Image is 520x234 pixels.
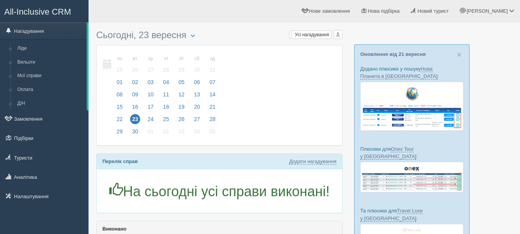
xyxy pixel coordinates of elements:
a: 26 [174,115,189,127]
span: Нова підбірка [368,8,400,14]
small: ср [145,56,155,62]
a: 10 [143,90,158,103]
span: 29 [115,126,125,136]
span: 30 [130,126,140,136]
p: Додано плюсики у пошуку : [360,65,463,80]
a: 05 [205,127,218,140]
span: 11 [161,89,171,99]
a: 11 [159,90,174,103]
a: пн 25 [112,51,127,78]
a: Ліди [14,42,87,56]
span: [PERSON_NAME] [466,8,508,14]
a: Вильоти [14,56,87,69]
a: Мої справи [14,69,87,83]
a: 23 [128,115,142,127]
span: 28 [207,114,217,124]
span: 05 [177,77,187,87]
a: 07 [205,78,218,90]
a: пт 29 [174,51,189,78]
span: 24 [145,114,155,124]
a: 02 [128,78,142,90]
small: пт [177,56,187,62]
a: Оновлення від 21 вересня [360,51,426,57]
a: нд 31 [205,51,218,78]
a: ср 27 [143,51,158,78]
span: 23 [130,114,140,124]
span: 16 [130,102,140,112]
span: Усі нагадування [295,32,329,37]
span: 27 [192,114,202,124]
a: сб 30 [190,51,204,78]
a: 27 [190,115,204,127]
span: 02 [130,77,140,87]
a: 21 [205,103,218,115]
small: сб [192,56,202,62]
span: 06 [192,77,202,87]
span: 26 [177,114,187,124]
img: onex-tour-proposal-crm-for-travel-agency.png [360,162,463,192]
a: 02 [159,127,174,140]
button: Close [457,51,461,59]
span: 29 [177,65,187,75]
span: 14 [207,89,217,99]
a: 25 [159,115,174,127]
h3: Сьогодні, 23 вересня [96,30,343,41]
a: Додати нагадування [289,158,336,165]
span: 13 [192,89,202,99]
span: 12 [177,89,187,99]
a: 20 [190,103,204,115]
a: 01 [112,78,127,90]
span: 25 [161,114,171,124]
span: 08 [115,89,125,99]
span: 17 [145,102,155,112]
span: 26 [130,65,140,75]
a: 17 [143,103,158,115]
a: All-Inclusive CRM [0,0,88,22]
span: 10 [145,89,155,99]
a: 16 [128,103,142,115]
span: 19 [177,102,187,112]
a: Оплата [14,83,87,97]
small: чт [161,56,171,62]
span: 25 [115,65,125,75]
a: 30 [128,127,142,140]
span: Нове замовлення [309,8,350,14]
span: × [457,50,461,59]
span: 09 [130,89,140,99]
span: 01 [145,126,155,136]
small: пн [115,56,125,62]
img: new-planet-%D0%BF%D1%96%D0%B4%D0%B1%D1%96%D1%80%D0%BA%D0%B0-%D1%81%D1%80%D0%BC-%D0%B4%D0%BB%D1%8F... [360,82,463,130]
a: 03 [174,127,189,140]
a: Travel Luxe у [GEOGRAPHIC_DATA] [360,208,423,221]
span: 30 [192,65,202,75]
small: вт [130,56,140,62]
a: 14 [205,90,218,103]
h1: На сьогодні усі справи виконані! [102,183,336,199]
p: Та плюсики для : [360,207,463,222]
a: 08 [112,90,127,103]
span: 03 [145,77,155,87]
a: 06 [190,78,204,90]
span: 20 [192,102,202,112]
span: 05 [207,126,217,136]
span: 22 [115,114,125,124]
a: 24 [143,115,158,127]
span: 31 [207,65,217,75]
a: 29 [112,127,127,140]
b: Виконано [102,226,127,232]
span: 01 [115,77,125,87]
a: вт 26 [128,51,142,78]
span: 27 [145,65,155,75]
small: нд [207,56,217,62]
span: 28 [161,65,171,75]
a: 09 [128,90,142,103]
a: 05 [174,78,189,90]
span: 15 [115,102,125,112]
a: 03 [143,78,158,90]
b: Перелік справ [102,158,138,164]
a: 19 [174,103,189,115]
a: 04 [159,78,174,90]
span: 04 [161,77,171,87]
a: 04 [190,127,204,140]
a: 12 [174,90,189,103]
